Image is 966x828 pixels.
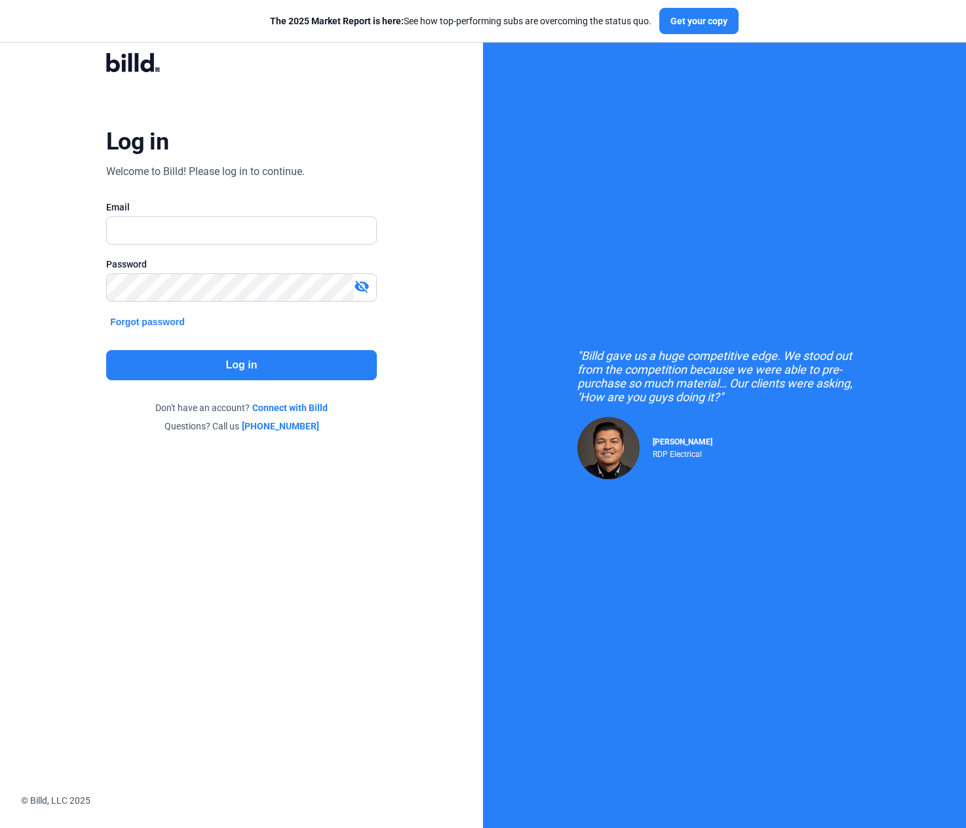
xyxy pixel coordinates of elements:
[106,258,377,271] div: Password
[354,279,370,294] mat-icon: visibility_off
[270,14,651,28] div: See how top-performing subs are overcoming the status quo.
[106,201,377,214] div: Email
[270,16,404,26] span: The 2025 Market Report is here:
[106,420,377,433] div: Questions? Call us
[577,349,872,404] div: "Billd gave us a huge competitive edge. We stood out from the competition because we were able to...
[106,164,305,180] div: Welcome to Billd! Please log in to continue.
[242,420,319,433] a: [PHONE_NUMBER]
[106,350,377,380] button: Log in
[659,8,739,34] button: Get your copy
[653,446,712,459] div: RDP Electrical
[577,417,640,479] img: Raul Pacheco
[106,401,377,414] div: Don't have an account?
[252,401,328,414] a: Connect with Billd
[106,127,168,156] div: Log in
[653,437,712,446] span: [PERSON_NAME]
[106,315,189,329] button: Forgot password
